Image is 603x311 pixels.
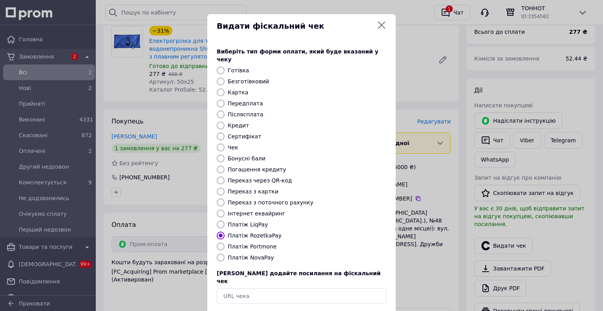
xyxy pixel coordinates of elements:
[228,133,261,140] label: Сертифікат
[228,199,313,206] label: Переказ з поточного рахунку
[228,254,274,261] label: Платіж NovaPay
[217,270,381,284] span: [PERSON_NAME] додайте посилання на фіскальний чек
[228,144,238,151] label: Чек
[228,177,292,184] label: Переказ через QR-код
[217,48,378,63] span: Виберіть тип форми оплати, який буде вказаний у чеку
[228,155,265,162] label: Бонусні бали
[228,188,278,195] label: Переказ з картки
[228,100,263,107] label: Передплата
[228,89,249,96] label: Картка
[228,122,249,129] label: Кредит
[228,67,249,74] label: Готівка
[217,288,386,304] input: URL чека
[228,232,281,239] label: Платіж RozetkaPay
[228,243,277,250] label: Платіж Portmone
[217,20,374,32] span: Видати фіскальний чек
[228,78,269,85] label: Безготівковий
[228,210,285,217] label: Інтернет еквайринг
[228,166,286,173] label: Погашення кредиту
[228,111,263,118] label: Післясплата
[228,221,268,228] label: Платіж LiqPay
